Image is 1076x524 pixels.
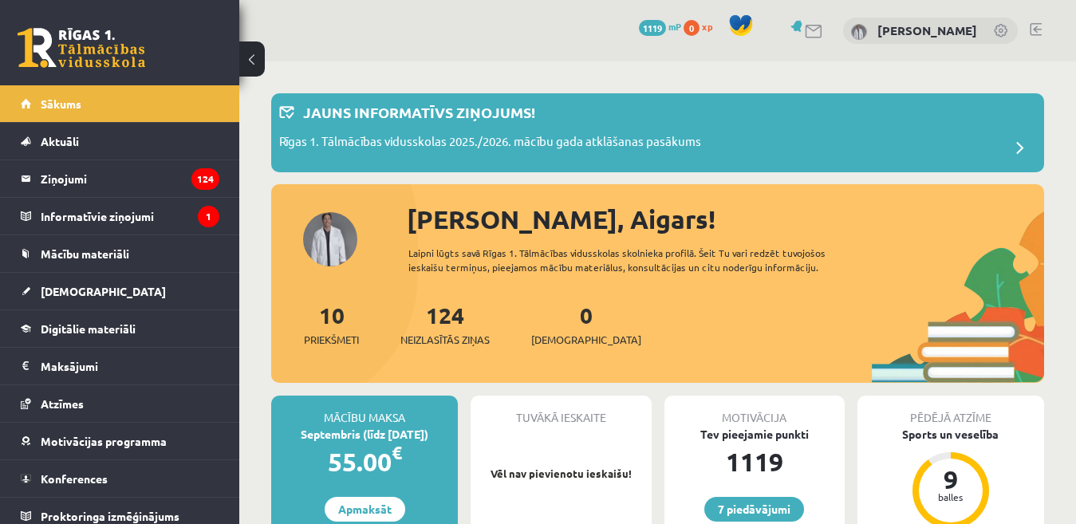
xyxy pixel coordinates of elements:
div: [PERSON_NAME], Aigars! [407,200,1044,238]
span: Mācību materiāli [41,246,129,261]
i: 124 [191,168,219,190]
span: xp [702,20,712,33]
span: Proktoringa izmēģinājums [41,509,179,523]
a: Digitālie materiāli [21,310,219,347]
a: Mācību materiāli [21,235,219,272]
a: 0[DEMOGRAPHIC_DATA] [531,301,641,348]
a: Konferences [21,460,219,497]
div: Pēdējā atzīme [857,396,1044,426]
p: Vēl nav pievienotu ieskaišu! [479,466,643,482]
p: Rīgas 1. Tālmācības vidusskolas 2025./2026. mācību gada atklāšanas pasākums [279,132,701,155]
span: Neizlasītās ziņas [400,332,490,348]
a: [DEMOGRAPHIC_DATA] [21,273,219,309]
legend: Ziņojumi [41,160,219,197]
a: [PERSON_NAME] [877,22,977,38]
a: 124Neizlasītās ziņas [400,301,490,348]
a: Aktuāli [21,123,219,160]
a: Maksājumi [21,348,219,384]
i: 1 [198,206,219,227]
span: 1119 [639,20,666,36]
img: Aigars Kleinbergs [851,24,867,40]
span: € [392,441,402,464]
span: Konferences [41,471,108,486]
div: Tev pieejamie punkti [664,426,845,443]
a: 1119 mP [639,20,681,33]
div: Mācību maksa [271,396,458,426]
div: Sports un veselība [857,426,1044,443]
a: Atzīmes [21,385,219,422]
span: Motivācijas programma [41,434,167,448]
span: [DEMOGRAPHIC_DATA] [41,284,166,298]
span: Atzīmes [41,396,84,411]
span: [DEMOGRAPHIC_DATA] [531,332,641,348]
p: Jauns informatīvs ziņojums! [303,101,535,123]
a: 7 piedāvājumi [704,497,804,522]
a: 10Priekšmeti [304,301,359,348]
span: Sākums [41,97,81,111]
a: Ziņojumi124 [21,160,219,197]
a: Rīgas 1. Tālmācības vidusskola [18,28,145,68]
a: Sākums [21,85,219,122]
span: mP [668,20,681,33]
span: 0 [684,20,700,36]
div: Septembris (līdz [DATE]) [271,426,458,443]
span: Aktuāli [41,134,79,148]
legend: Maksājumi [41,348,219,384]
a: Apmaksāt [325,497,405,522]
a: Motivācijas programma [21,423,219,459]
div: Laipni lūgts savā Rīgas 1. Tālmācības vidusskolas skolnieka profilā. Šeit Tu vari redzēt tuvojošo... [408,246,872,274]
span: Priekšmeti [304,332,359,348]
div: Motivācija [664,396,845,426]
div: balles [927,492,975,502]
a: Jauns informatīvs ziņojums! Rīgas 1. Tālmācības vidusskolas 2025./2026. mācību gada atklāšanas pa... [279,101,1036,164]
legend: Informatīvie ziņojumi [41,198,219,234]
a: 0 xp [684,20,720,33]
a: Informatīvie ziņojumi1 [21,198,219,234]
div: 1119 [664,443,845,481]
div: Tuvākā ieskaite [471,396,651,426]
div: 55.00 [271,443,458,481]
div: 9 [927,467,975,492]
span: Digitālie materiāli [41,321,136,336]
